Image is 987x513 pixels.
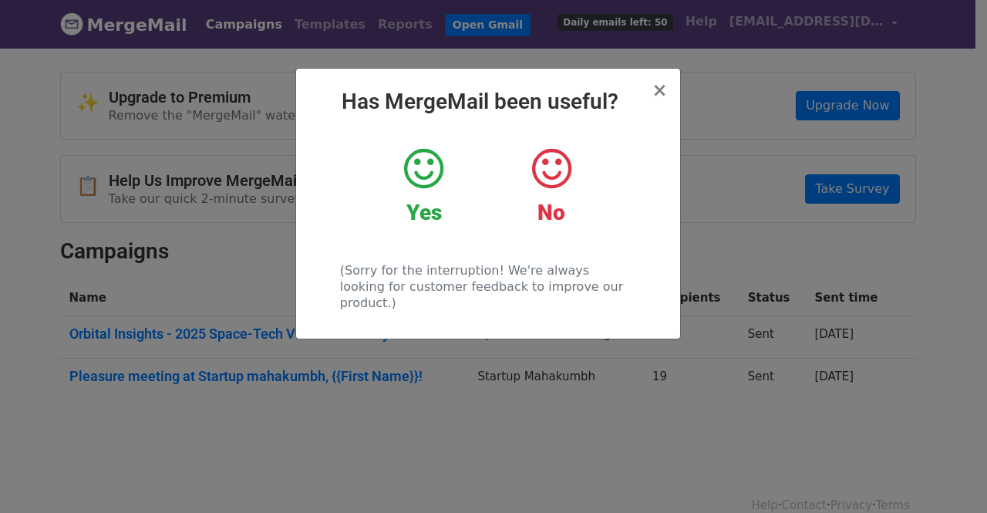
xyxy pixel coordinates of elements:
span: × [652,79,667,101]
p: (Sorry for the interruption! We're always looking for customer feedback to improve our product.) [340,262,635,311]
button: Close [652,81,667,100]
strong: No [537,200,565,225]
a: No [499,146,603,226]
h2: Has MergeMail been useful? [308,89,668,115]
strong: Yes [406,200,442,225]
a: Yes [372,146,476,226]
